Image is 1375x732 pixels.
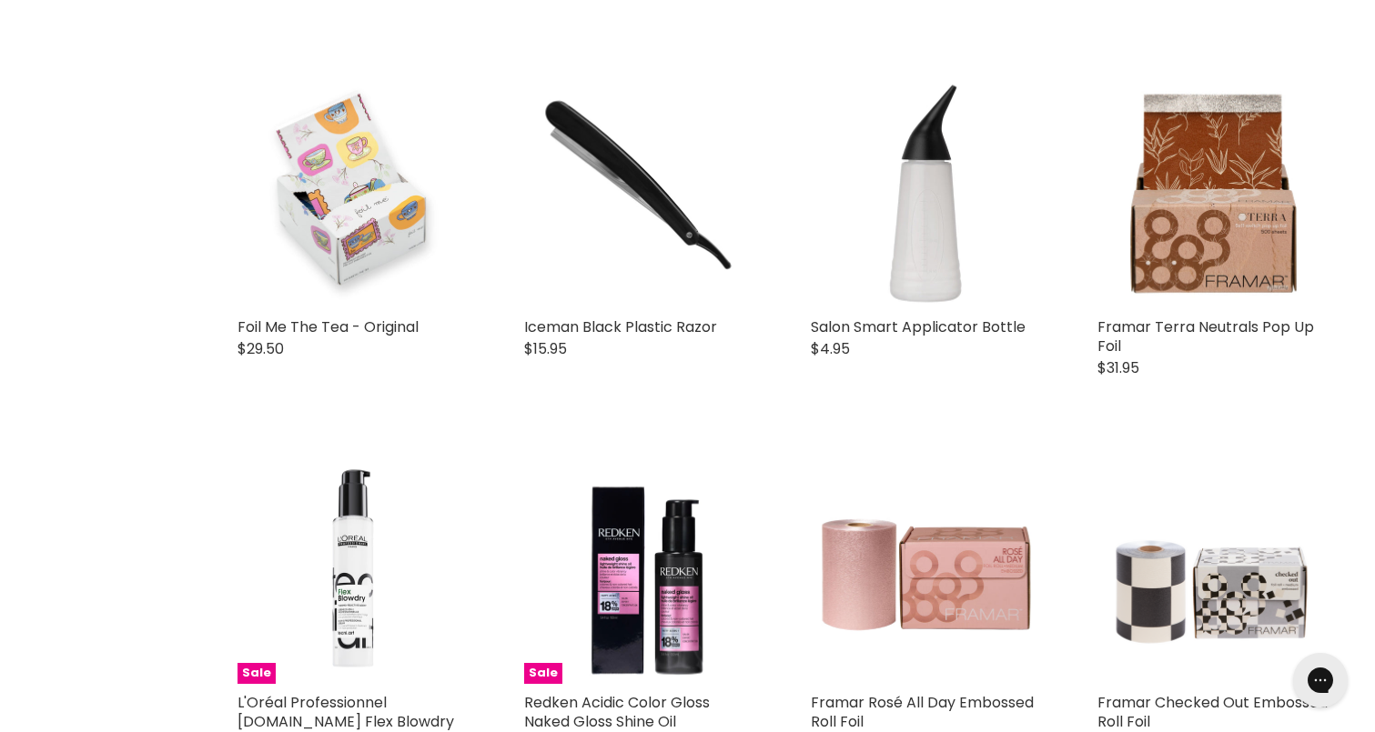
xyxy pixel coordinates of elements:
[238,76,470,308] img: Foil Me The Tea - Original
[811,452,1043,684] a: Framar Rosé All Day Embossed Roll Foil Framar Rosé All Day Embossed Roll Foil
[238,452,470,684] img: L'Oréal Professionnel Tecni.Art Flex Blowdry Cream
[811,76,1043,308] img: Salon Smart Applicator Bottle
[238,76,470,308] a: Foil Me The Tea - Original Foil Me The Tea - Original
[1097,692,1328,732] a: Framar Checked Out Embossed Roll Foil
[1097,452,1330,684] img: Framar Checked Out Embossed Roll Foil
[811,692,1034,732] a: Framar Rosé All Day Embossed Roll Foil
[1097,76,1330,308] img: Framar Terra Neutrals Pop Up Foil
[524,452,756,684] a: Redken Acidic Color Gloss Naked Gloss Shine Oil Sale
[811,316,1026,337] a: Salon Smart Applicator Bottle
[524,76,756,308] img: Iceman Black Plastic Razor
[238,338,284,359] span: $29.50
[1284,647,1357,714] iframe: Gorgias live chat messenger
[811,76,1043,308] a: Salon Smart Applicator Bottle Salon Smart Applicator Bottle
[524,692,710,732] a: Redken Acidic Color Gloss Naked Gloss Shine Oil
[524,76,756,308] a: Iceman Black Plastic Razor Iceman Black Plastic Razor
[1097,452,1330,684] a: Framar Checked Out Embossed Roll Foil Framar Checked Out Embossed Roll Foil
[524,452,756,684] img: Redken Acidic Color Gloss Naked Gloss Shine Oil
[238,316,419,337] a: Foil Me The Tea - Original
[1097,357,1139,378] span: $31.95
[1097,316,1314,356] a: Framar Terra Neutrals Pop Up Foil
[524,663,562,684] span: Sale
[811,452,1043,684] img: Framar Rosé All Day Embossed Roll Foil
[524,316,717,337] a: Iceman Black Plastic Razor
[811,338,850,359] span: $4.95
[238,452,470,684] a: L'Oréal Professionnel Tecni.Art Flex Blowdry Cream Sale
[524,338,567,359] span: $15.95
[238,663,276,684] span: Sale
